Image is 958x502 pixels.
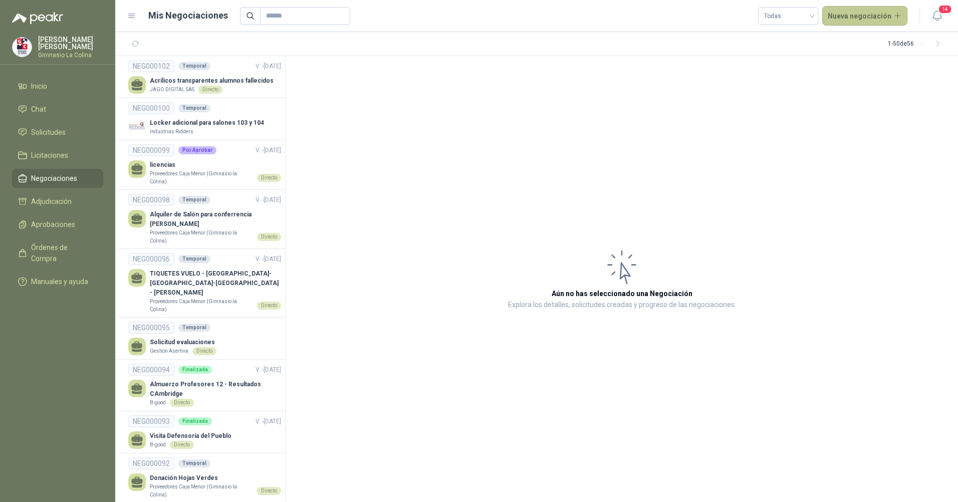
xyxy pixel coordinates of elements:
[38,52,103,58] p: Gimnasio La Colina
[928,7,946,25] button: 14
[128,364,281,407] a: NEG000094FinalizadaV. -[DATE] Almuerzo Profesores 12 - Resultados CAmbridgeB-goodDirecto
[257,487,281,495] div: Directo
[256,196,281,203] span: V. - [DATE]
[12,238,103,268] a: Órdenes de Compra
[150,298,253,313] p: Proveedores Caja Menor (Gimnasio la Colina)
[257,302,281,310] div: Directo
[128,457,281,498] a: NEG000092TemporalDonación Hojas VerdesProveedores Caja Menor (Gimnasio la Colina)Directo
[178,324,210,332] div: Temporal
[178,366,212,374] div: Finalizada
[31,219,75,230] span: Aprobaciones
[178,417,212,425] div: Finalizada
[12,169,103,188] a: Negociaciones
[128,60,281,94] a: NEG000102TemporalV. -[DATE] Acrílicos transparentes alumnos fallecidosJAGO DIGITAL SASDirecto
[128,253,281,313] a: NEG000096TemporalV. -[DATE] TIQUETES VUELO - [GEOGRAPHIC_DATA]-[GEOGRAPHIC_DATA]-[GEOGRAPHIC_DATA...
[150,210,281,229] p: Alquiler de Salón para conferrencia [PERSON_NAME]
[128,364,174,376] div: NEG000094
[822,6,908,26] button: Nueva negociación
[12,192,103,211] a: Adjudicación
[150,160,281,170] p: licencias
[150,473,281,483] p: Donación Hojas Verdes
[150,269,281,298] p: TIQUETES VUELO - [GEOGRAPHIC_DATA]-[GEOGRAPHIC_DATA]-[GEOGRAPHIC_DATA] - [PERSON_NAME]
[31,81,47,92] span: Inicio
[31,150,68,161] span: Licitaciones
[31,242,94,264] span: Órdenes de Compra
[128,322,174,334] div: NEG000095
[256,366,281,373] span: V. - [DATE]
[256,418,281,425] span: V. - [DATE]
[192,347,216,355] div: Directo
[150,86,194,94] p: JAGO DIGITAL SAS
[13,38,32,57] img: Company Logo
[256,256,281,263] span: V. - [DATE]
[31,196,72,207] span: Adjudicación
[150,118,264,128] p: Locker adicional para salones 103 y 104
[128,322,281,355] a: NEG000095TemporalSolicitud evaluacionesGestion AsertivaDirecto
[128,415,281,449] a: NEG000093FinalizadaV. -[DATE] Visita Defensoría del PuebloB-goodDirecto
[150,76,274,86] p: Acrílicos transparentes alumnos fallecidos
[128,194,174,206] div: NEG000098
[150,380,281,399] p: Almuerzo Profesores 12 - Resultados CAmbridge
[178,255,210,263] div: Temporal
[257,233,281,241] div: Directo
[12,77,103,96] a: Inicio
[256,63,281,70] span: V. - [DATE]
[128,253,174,265] div: NEG000096
[938,5,952,14] span: 14
[128,457,174,469] div: NEG000092
[128,415,174,427] div: NEG000093
[178,196,210,204] div: Temporal
[150,441,166,449] p: B-good
[150,128,193,136] p: Industrias Ridders
[170,441,194,449] div: Directo
[12,12,63,24] img: Logo peakr
[764,9,812,24] span: Todas
[198,86,222,94] div: Directo
[128,144,281,185] a: NEG000099Por AprobarV. -[DATE] licenciasProveedores Caja Menor (Gimnasio la Colina)Directo
[508,299,736,311] p: Explora los detalles, solicitudes creadas y progreso de las negociaciones.
[178,104,210,112] div: Temporal
[12,123,103,142] a: Solicitudes
[178,62,210,70] div: Temporal
[178,459,210,467] div: Temporal
[150,170,253,185] p: Proveedores Caja Menor (Gimnasio la Colina)
[12,146,103,165] a: Licitaciones
[150,399,166,407] p: B-good
[552,288,692,299] h3: Aún no has seleccionado una Negociación
[178,146,216,154] div: Por Aprobar
[888,36,946,52] div: 1 - 50 de 56
[150,483,253,498] p: Proveedores Caja Menor (Gimnasio la Colina)
[38,36,103,50] p: [PERSON_NAME] [PERSON_NAME]
[128,102,281,136] a: NEG000100TemporalCompany LogoLocker adicional para salones 103 y 104Industrias Ridders
[128,118,146,136] img: Company Logo
[128,144,174,156] div: NEG000099
[31,276,88,287] span: Manuales y ayuda
[150,431,231,441] p: Visita Defensoría del Pueblo
[150,347,188,355] p: Gestion Asertiva
[12,272,103,291] a: Manuales y ayuda
[31,173,77,184] span: Negociaciones
[128,60,174,72] div: NEG000102
[256,147,281,154] span: V. - [DATE]
[128,194,281,244] a: NEG000098TemporalV. -[DATE] Alquiler de Salón para conferrencia [PERSON_NAME]Proveedores Caja Men...
[31,127,66,138] span: Solicitudes
[128,102,174,114] div: NEG000100
[148,9,228,23] h1: Mis Negociaciones
[257,174,281,182] div: Directo
[12,215,103,234] a: Aprobaciones
[12,100,103,119] a: Chat
[150,229,253,244] p: Proveedores Caja Menor (Gimnasio la Colina)
[150,338,216,347] p: Solicitud evaluaciones
[31,104,46,115] span: Chat
[170,399,194,407] div: Directo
